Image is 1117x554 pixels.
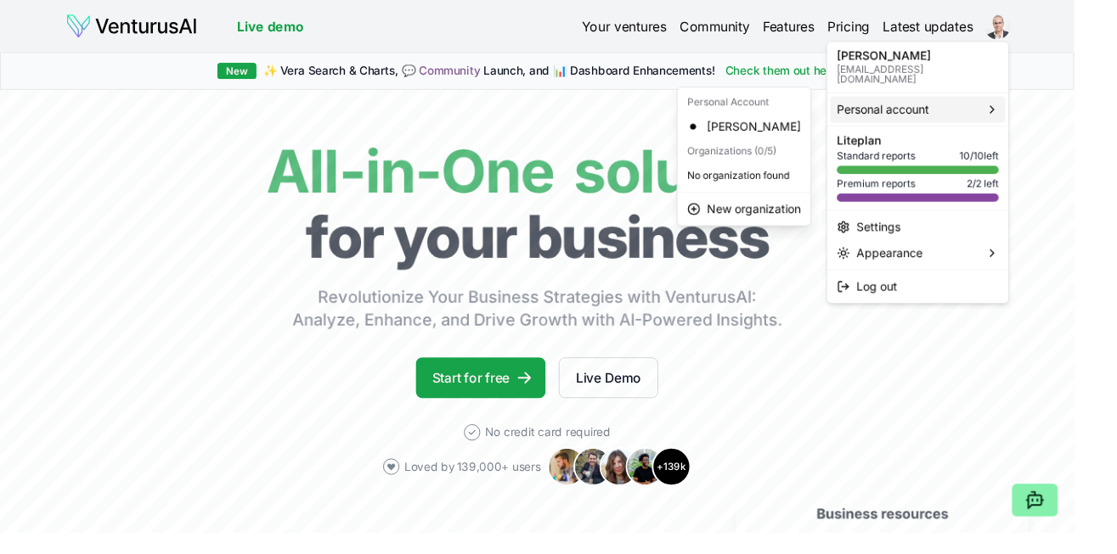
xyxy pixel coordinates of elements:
div: [PERSON_NAME] [708,118,839,145]
span: New organization [735,209,832,226]
span: 2 / 2 left [1006,184,1039,198]
span: Appearance [891,255,960,271]
div: Organizations (0/5) [708,145,839,169]
p: [PERSON_NAME] [871,52,1039,64]
span: Standard reports [871,155,952,169]
p: No organization found [708,169,839,196]
p: Lite plan [871,140,1039,152]
a: Settings [864,222,1046,249]
span: Personal account [871,105,967,122]
div: Personal Account [708,94,839,118]
span: Log out [891,289,934,306]
p: [EMAIL_ADDRESS][DOMAIN_NAME] [871,67,1039,87]
span: 10 / 10 left [998,155,1039,169]
span: Premium reports [871,184,952,198]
